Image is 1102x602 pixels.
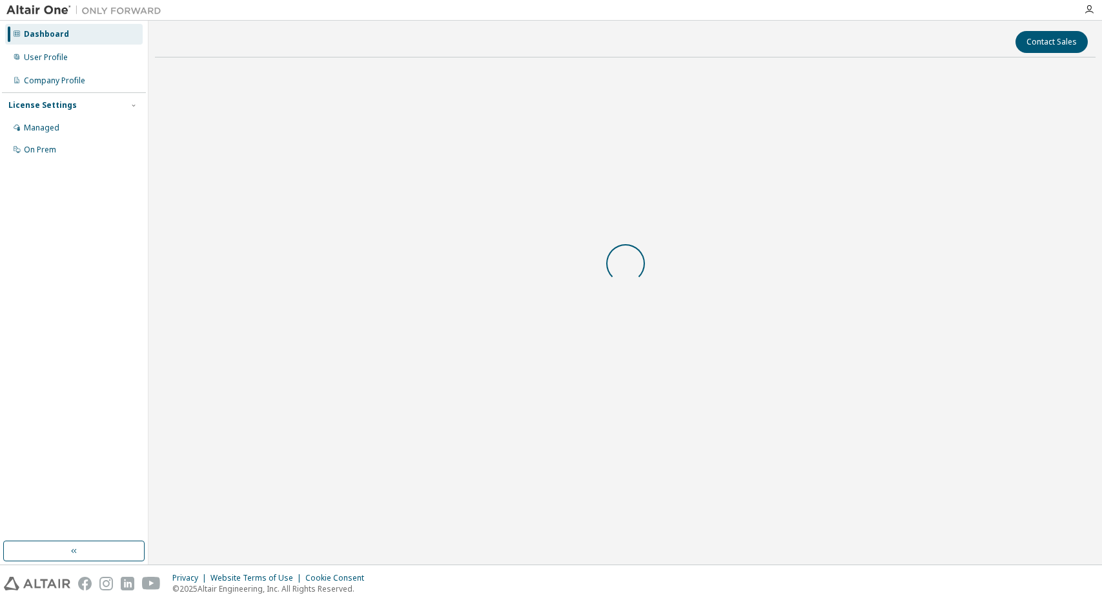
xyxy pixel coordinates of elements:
[24,145,56,155] div: On Prem
[305,573,372,583] div: Cookie Consent
[24,76,85,86] div: Company Profile
[6,4,168,17] img: Altair One
[121,577,134,590] img: linkedin.svg
[78,577,92,590] img: facebook.svg
[99,577,113,590] img: instagram.svg
[8,100,77,110] div: License Settings
[142,577,161,590] img: youtube.svg
[172,573,210,583] div: Privacy
[210,573,305,583] div: Website Terms of Use
[1015,31,1088,53] button: Contact Sales
[24,123,59,133] div: Managed
[172,583,372,594] p: © 2025 Altair Engineering, Inc. All Rights Reserved.
[4,577,70,590] img: altair_logo.svg
[24,29,69,39] div: Dashboard
[24,52,68,63] div: User Profile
